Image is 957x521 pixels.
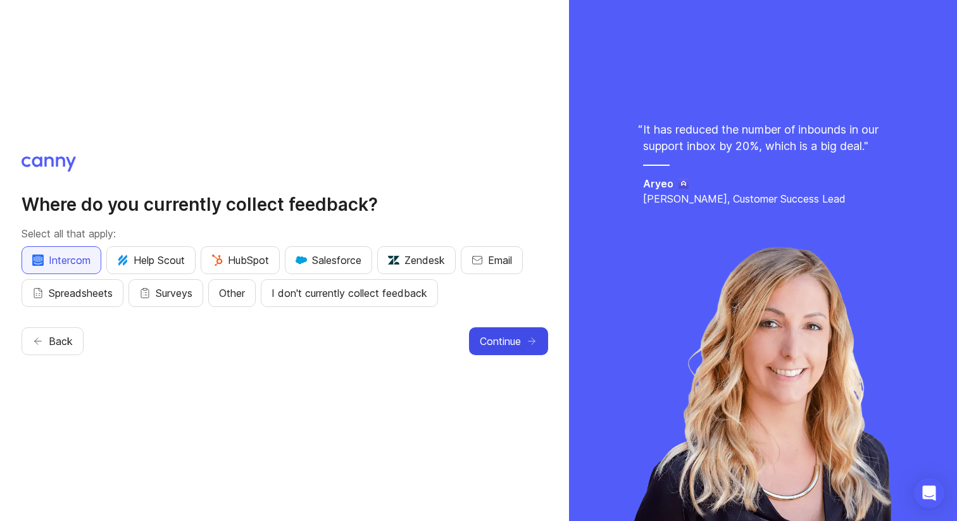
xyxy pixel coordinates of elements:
[49,286,113,301] span: Spreadsheets
[480,334,521,349] span: Continue
[22,156,77,172] img: Canny logo
[22,327,84,355] button: Back
[469,327,548,355] button: Continue
[643,176,673,191] h5: Aryeo
[272,286,427,301] span: I don't currently collect feedback
[211,253,269,268] span: HubSpot
[208,279,256,307] button: Other
[22,279,123,307] button: Spreadsheets
[117,254,128,266] img: kV1LT1TqjqNHPtRK7+FoaplE1qRq1yqhg056Z8K5Oc6xxgIuf0oNQ9LelJqbcyPisAf0C9LDpX5UIuAAAAAElFTkSuQmCC
[32,253,91,268] span: Intercom
[211,254,223,266] img: G+3M5qq2es1si5SaumCnMN47tP1CvAZneIVX5dcx+oz+ZLhv4kfP9DwAAAABJRU5ErkJggg==
[156,286,192,301] span: Surveys
[128,279,203,307] button: Surveys
[219,286,245,301] span: Other
[261,279,438,307] button: I don't currently collect feedback
[117,253,185,268] span: Help Scout
[643,122,884,154] p: It has reduced the number of inbounds in our support inbox by 20%, which is a big deal. "
[377,246,456,274] button: Zendesk
[49,334,73,349] span: Back
[632,242,894,521] img: chelsea-96a536e71b9ea441f0eb6422f2eb9514.webp
[643,191,884,206] p: [PERSON_NAME], Customer Success Lead
[296,254,307,266] img: GKxMRLiRsgdWqxrdBeWfGK5kaZ2alx1WifDSa2kSTsK6wyJURKhUuPoQRYzjholVGzT2A2owx2gHwZoyZHHCYJ8YNOAZj3DSg...
[22,226,548,241] p: Select all that apply:
[461,246,523,274] button: Email
[914,478,944,508] div: Open Intercom Messenger
[388,253,445,268] span: Zendesk
[22,246,101,274] button: Intercom
[488,253,512,268] span: Email
[296,253,361,268] span: Salesforce
[22,193,548,216] h2: Where do you currently collect feedback?
[32,254,44,266] img: eRR1duPH6fQxdnSV9IruPjCimau6md0HxlPR81SIPROHX1VjYjAN9a41AAAAAElFTkSuQmCC
[388,254,399,266] img: UniZRqrCPz6BHUWevMzgDJ1FW4xaGg2egd7Chm8uY0Al1hkDyjqDa8Lkk0kDEdqKkBok+T4wfoD0P0o6UMciQ8AAAAASUVORK...
[201,246,280,274] button: HubSpot
[679,179,689,189] img: Aryeo logo
[106,246,196,274] button: Help Scout
[285,246,372,274] button: Salesforce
